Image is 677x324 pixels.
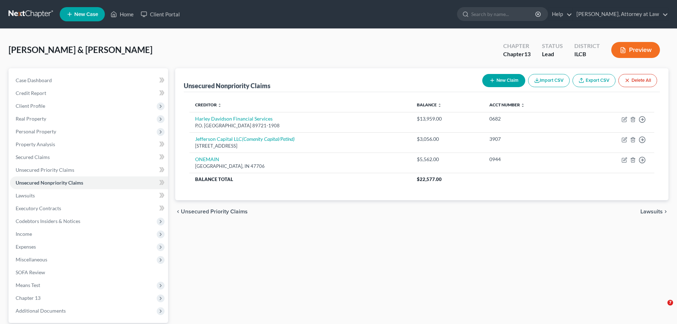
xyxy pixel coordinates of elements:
a: Property Analysis [10,138,168,151]
span: Lawsuits [16,192,35,198]
a: Credit Report [10,87,168,100]
span: Real Property [16,116,46,122]
button: New Claim [482,74,525,87]
div: District [574,42,600,50]
button: chevron_left Unsecured Priority Claims [175,209,248,214]
span: Income [16,231,32,237]
div: Chapter [503,42,531,50]
div: $13,959.00 [417,115,478,122]
span: Case Dashboard [16,77,52,83]
span: Unsecured Priority Claims [16,167,74,173]
i: unfold_more [437,103,442,107]
div: 0944 [489,156,572,163]
span: 7 [667,300,673,306]
div: Status [542,42,563,50]
span: Chapter 13 [16,295,41,301]
a: Harley Davidson Financial Services [195,116,273,122]
span: SOFA Review [16,269,45,275]
span: Credit Report [16,90,46,96]
a: Home [107,8,137,21]
span: Secured Claims [16,154,50,160]
span: 13 [524,51,531,57]
a: Lawsuits [10,189,168,202]
div: Unsecured Nonpriority Claims [184,81,270,90]
button: Preview [611,42,660,58]
span: Codebtors Insiders & Notices [16,218,80,224]
a: Client Portal [137,8,183,21]
div: 3907 [489,136,572,143]
a: Unsecured Priority Claims [10,164,168,176]
a: Acct Number unfold_more [489,102,525,107]
i: chevron_left [175,209,181,214]
div: [STREET_ADDRESS] [195,143,405,149]
a: Balance unfold_more [417,102,442,107]
a: [PERSON_NAME], Attorney at Law [573,8,668,21]
span: New Case [74,12,98,17]
div: ILCB [574,50,600,58]
a: Executory Contracts [10,202,168,215]
div: P.O. [GEOGRAPHIC_DATA] 89721-1908 [195,122,405,129]
a: Case Dashboard [10,74,168,87]
a: Jefferson Capital LLC(Comenity Capital/Petlnd) [195,136,295,142]
div: $3,056.00 [417,136,478,143]
div: Chapter [503,50,531,58]
a: Export CSV [573,74,616,87]
span: Executory Contracts [16,205,61,211]
span: Property Analysis [16,141,55,147]
th: Balance Total [189,173,411,186]
span: Client Profile [16,103,45,109]
span: Means Test [16,282,40,288]
span: Additional Documents [16,308,66,314]
input: Search by name... [471,7,536,21]
a: Secured Claims [10,151,168,164]
span: Lawsuits [640,209,663,214]
span: Unsecured Priority Claims [181,209,248,214]
span: Unsecured Nonpriority Claims [16,180,83,186]
a: Help [548,8,572,21]
div: [GEOGRAPHIC_DATA], IN 47706 [195,163,405,170]
iframe: Intercom live chat [653,300,670,317]
span: Expenses [16,244,36,250]
span: $22,577.00 [417,176,442,182]
div: 0682 [489,115,572,122]
i: unfold_more [521,103,525,107]
button: Import CSV [528,74,570,87]
i: (Comenity Capital/Petlnd) [242,136,295,142]
span: [PERSON_NAME] & [PERSON_NAME] [9,44,152,55]
div: $5,562.00 [417,156,478,163]
span: Personal Property [16,128,56,134]
a: ONEMAIN [195,156,219,162]
div: Lead [542,50,563,58]
a: Unsecured Nonpriority Claims [10,176,168,189]
button: Lawsuits chevron_right [640,209,668,214]
a: Creditor unfold_more [195,102,222,107]
i: chevron_right [663,209,668,214]
i: unfold_more [217,103,222,107]
span: Miscellaneous [16,256,47,262]
button: Delete All [618,74,657,87]
a: SOFA Review [10,266,168,279]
